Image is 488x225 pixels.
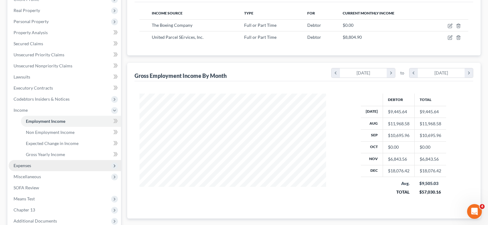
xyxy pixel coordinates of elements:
span: SOFA Review [14,185,39,190]
th: Debtor [383,94,414,106]
i: chevron_right [387,68,395,78]
iframe: Intercom live chat [467,204,482,219]
span: Non Employment Income [26,130,75,135]
div: $18,076.42 [388,168,409,174]
span: Executory Contracts [14,85,53,90]
span: Debtor [307,22,321,28]
a: SOFA Review [9,182,121,193]
div: $0.00 [388,144,409,150]
div: $9,505.03 [419,180,441,187]
td: $0.00 [414,141,446,153]
td: $11,968.58 [414,118,446,129]
a: Gross Yearly Income [21,149,121,160]
td: $10,695.96 [414,130,446,141]
span: Income Source [152,11,183,15]
span: Real Property [14,8,40,13]
span: United Parcel SErvices, Inc. [152,34,204,40]
a: Expected Change in Income [21,138,121,149]
th: Oct [361,141,383,153]
td: $6,843.56 [414,153,446,165]
span: $8,804.90 [343,34,362,40]
th: Aug [361,118,383,129]
div: $10,695.96 [388,132,409,139]
span: Additional Documents [14,218,57,223]
a: Employment Income [21,116,121,127]
span: Current Monthly Income [343,11,394,15]
a: Property Analysis [9,27,121,38]
div: [DATE] [418,68,465,78]
div: $11,968.58 [388,121,409,127]
div: $57,030.16 [419,189,441,195]
span: Unsecured Priority Claims [14,52,64,57]
span: Employment Income [26,119,65,124]
span: Debtor [307,34,321,40]
th: [DATE] [361,106,383,118]
a: Non Employment Income [21,127,121,138]
th: Sep [361,130,383,141]
a: Secured Claims [9,38,121,49]
span: Income [14,107,28,113]
span: Full or Part Time [244,22,276,28]
span: For [307,11,315,15]
td: $9,445.64 [414,106,446,118]
span: Miscellaneous [14,174,41,179]
a: Executory Contracts [9,82,121,94]
i: chevron_left [409,68,418,78]
span: Chapter 13 [14,207,35,212]
span: Type [244,11,253,15]
td: $18,076.42 [414,165,446,177]
div: [DATE] [340,68,387,78]
span: $0.00 [343,22,353,28]
th: Dec [361,165,383,177]
span: Unsecured Nonpriority Claims [14,63,72,68]
i: chevron_right [465,68,473,78]
div: TOTAL [388,189,409,195]
span: The Boeing Company [152,22,192,28]
a: Lawsuits [9,71,121,82]
a: Unsecured Priority Claims [9,49,121,60]
span: Expected Change in Income [26,141,79,146]
span: Lawsuits [14,74,30,79]
span: to [400,70,404,76]
span: Expenses [14,163,31,168]
th: Nov [361,153,383,165]
a: Unsecured Nonpriority Claims [9,60,121,71]
div: $9,445.64 [388,109,409,115]
span: Means Test [14,196,35,201]
span: Codebtors Insiders & Notices [14,96,70,102]
span: 4 [480,204,485,209]
i: chevron_left [332,68,340,78]
span: Secured Claims [14,41,43,46]
span: Personal Property [14,19,49,24]
div: Avg. [388,180,409,187]
span: Full or Part Time [244,34,276,40]
th: Total [414,94,446,106]
span: Gross Yearly Income [26,152,65,157]
span: Property Analysis [14,30,48,35]
div: $6,843.56 [388,156,409,162]
div: Gross Employment Income By Month [135,72,227,79]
